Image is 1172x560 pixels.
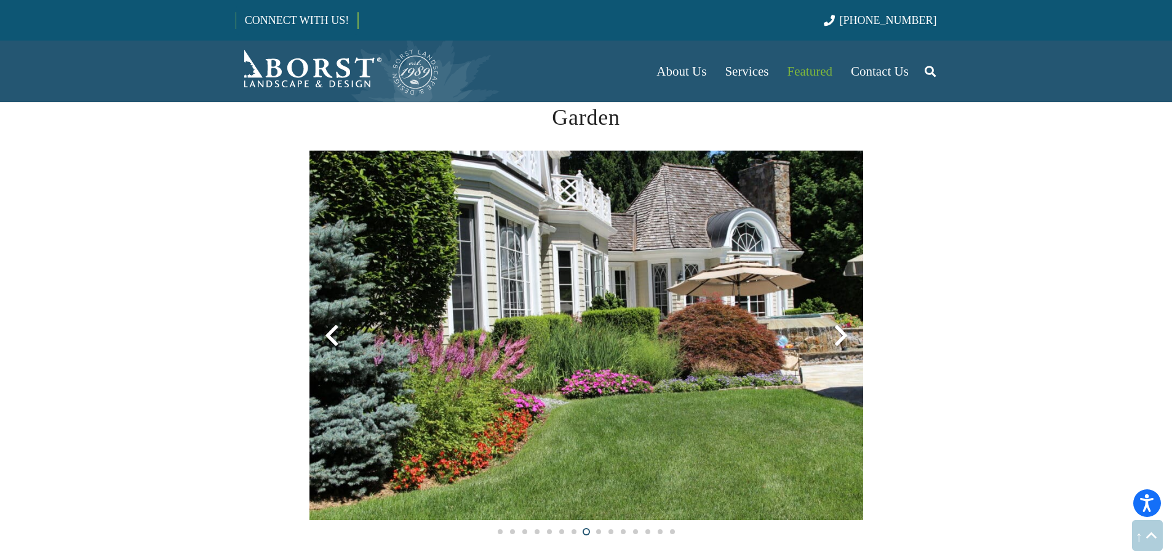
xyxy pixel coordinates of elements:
[787,64,832,79] span: Featured
[824,14,936,26] a: [PHONE_NUMBER]
[236,6,357,35] a: CONNECT WITH US!
[716,41,778,102] a: Services
[842,41,918,102] a: Contact Us
[1132,520,1163,551] a: Back to top
[656,64,706,79] span: About Us
[778,41,842,102] a: Featured
[918,56,943,87] a: Search
[851,64,909,79] span: Contact Us
[840,14,937,26] span: [PHONE_NUMBER]
[309,101,863,134] h2: Garden
[236,47,440,96] a: Borst-Logo
[725,64,768,79] span: Services
[647,41,716,102] a: About Us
